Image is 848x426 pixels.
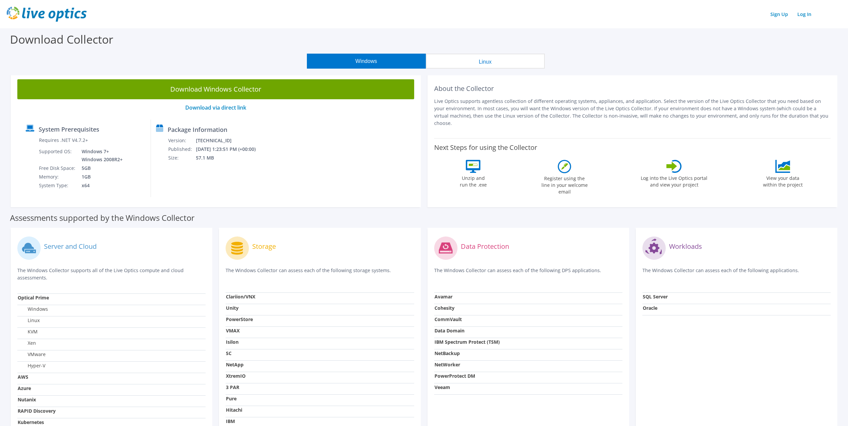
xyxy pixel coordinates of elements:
label: Windows [18,306,48,312]
strong: AWS [18,374,28,380]
strong: Unity [226,305,239,311]
strong: SQL Server [643,293,668,300]
label: Log into the Live Optics portal and view your project [640,173,708,188]
button: Linux [426,54,545,69]
label: VMware [18,351,46,358]
strong: Isilon [226,339,239,345]
strong: Data Domain [434,327,464,334]
strong: Azure [18,385,31,391]
td: Supported OS: [39,147,77,164]
h2: About the Collector [434,85,831,93]
strong: SC [226,350,232,356]
a: Download Windows Collector [17,79,414,99]
label: System Prerequisites [39,126,99,133]
td: [DATE] 1:23:51 PM (+00:00) [196,145,265,154]
label: Register using the line in your welcome email [539,173,589,195]
img: live_optics_svg.svg [7,7,87,22]
strong: Cohesity [434,305,454,311]
strong: Veeam [434,384,450,390]
strong: RAPID Discovery [18,408,56,414]
strong: PowerStore [226,316,253,322]
label: Assessments supported by the Windows Collector [10,214,195,221]
label: Data Protection [461,243,509,250]
a: Sign Up [767,9,791,19]
strong: Avamar [434,293,452,300]
td: 5GB [77,164,124,173]
strong: IBM Spectrum Protect (TSM) [434,339,500,345]
strong: 3 PAR [226,384,239,390]
strong: Hitachi [226,407,242,413]
td: Windows 7+ Windows 2008R2+ [77,147,124,164]
label: Requires .NET V4.7.2+ [39,137,88,144]
label: Next Steps for using the Collector [434,144,537,152]
td: Size: [168,154,196,162]
td: Published: [168,145,196,154]
label: Xen [18,340,36,346]
p: The Windows Collector can assess each of the following applications. [642,267,831,280]
strong: Clariion/VNX [226,293,255,300]
strong: IBM [226,418,235,424]
label: Unzip and run the .exe [458,173,488,188]
strong: PowerProtect DM [434,373,475,379]
strong: Oracle [643,305,657,311]
label: Server and Cloud [44,243,97,250]
button: Windows [307,54,426,69]
td: [TECHNICAL_ID] [196,136,265,145]
td: Memory: [39,173,77,181]
a: Download via direct link [185,104,246,111]
label: Storage [252,243,276,250]
strong: Pure [226,395,237,402]
td: 1GB [77,173,124,181]
label: View your data within the project [759,173,807,188]
strong: VMAX [226,327,240,334]
strong: NetBackup [434,350,460,356]
p: The Windows Collector supports all of the Live Optics compute and cloud assessments. [17,267,206,281]
strong: Nutanix [18,396,36,403]
td: x64 [77,181,124,190]
a: Log In [794,9,815,19]
strong: Optical Prime [18,294,49,301]
label: Download Collector [10,32,113,47]
td: System Type: [39,181,77,190]
strong: XtremIO [226,373,246,379]
label: Package Information [168,126,227,133]
strong: Kubernetes [18,419,44,425]
td: Free Disk Space: [39,164,77,173]
label: KVM [18,328,38,335]
label: Workloads [669,243,702,250]
p: Live Optics supports agentless collection of different operating systems, appliances, and applica... [434,98,831,127]
strong: NetWorker [434,361,460,368]
p: The Windows Collector can assess each of the following storage systems. [226,267,414,280]
td: Version: [168,136,196,145]
td: 57.1 MB [196,154,265,162]
label: Linux [18,317,40,324]
strong: CommVault [434,316,462,322]
strong: NetApp [226,361,244,368]
label: Hyper-V [18,362,45,369]
p: The Windows Collector can assess each of the following DPS applications. [434,267,622,280]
